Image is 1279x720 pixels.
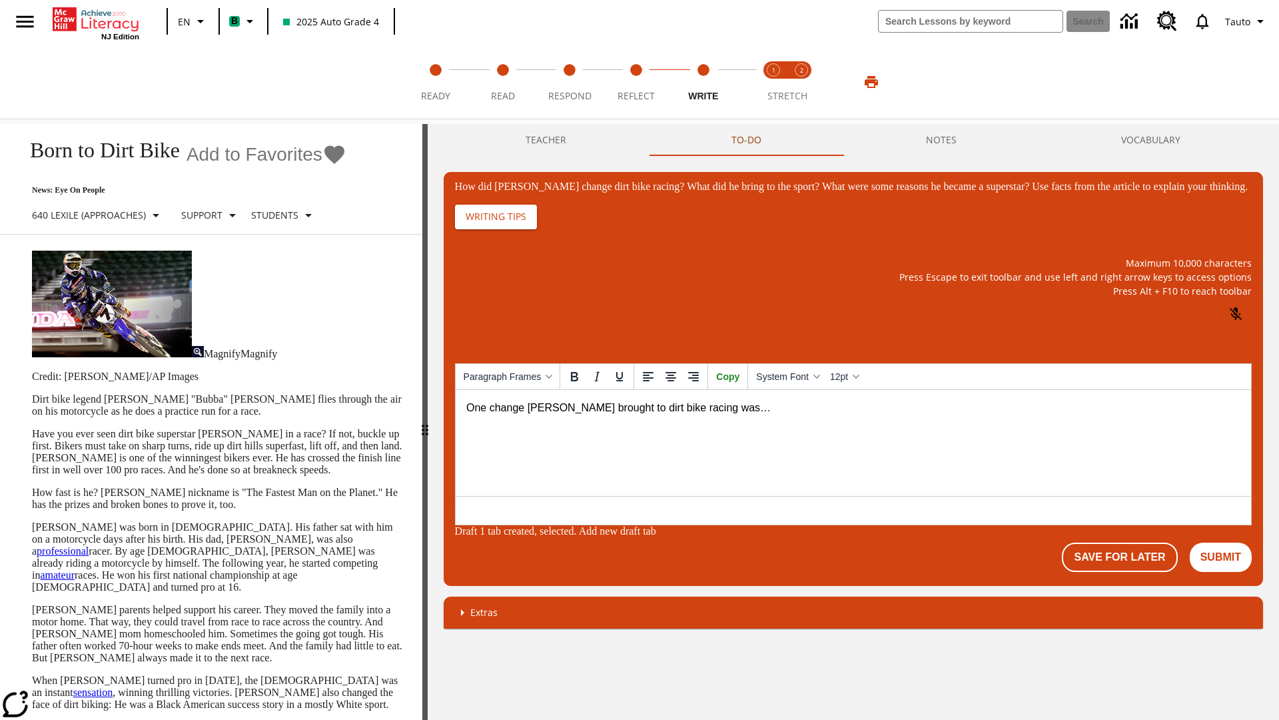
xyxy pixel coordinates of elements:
[879,11,1063,32] input: search field
[455,181,1252,193] div: How did [PERSON_NAME] change dirt bike racing? What did he bring to the sport? What were some rea...
[491,89,515,102] span: Read
[756,371,809,382] span: System Font
[1220,298,1252,330] button: Click to activate and allow voice recognition
[455,270,1252,284] p: Press Escape to exit toolbar and use left and right arrow keys to access options
[682,365,705,388] button: Align right
[843,124,1039,156] button: NOTES
[456,390,1251,496] iframe: Reach text area
[659,365,682,388] button: Align center
[32,208,146,222] p: 640 Lexile (Approaches)
[251,208,298,222] p: Students
[240,348,277,359] span: Magnify
[428,124,1279,720] div: activity
[688,91,718,101] span: Write
[53,5,139,41] div: Home
[637,365,659,388] button: Align left
[830,371,848,382] span: 12pt
[767,89,807,102] span: STRETCH
[598,45,675,119] button: Reflect step 4 of 5
[455,256,1252,270] p: Maximum 10,000 characters
[458,365,558,388] button: Paragraph Frames
[187,143,346,166] button: Add to Favorites - Born to Dirt Bike
[800,66,803,75] text: 2
[40,569,75,581] a: amateur
[422,124,428,720] div: Press Enter or Spacebar and then press right and left arrow keys to move the slider
[397,45,474,119] button: Ready step 1 of 5
[455,284,1252,298] p: Press Alt + F10 to reach toolbar
[1112,3,1149,40] a: Data Center
[32,487,406,511] p: How fast is he? [PERSON_NAME] nickname is "The Fastest Man on the Planet." He has the prizes and ...
[1039,124,1263,156] button: VOCABULARY
[1220,9,1274,33] button: Profile/Settings
[32,521,406,593] p: [PERSON_NAME] was born in [DEMOGRAPHIC_DATA]. His father sat with him on a motorcycle days after ...
[649,124,843,156] button: TO-DO
[548,89,592,102] span: Respond
[172,9,214,33] button: Language: EN, Select a language
[850,70,893,94] button: Print
[444,124,649,156] button: Teacher
[608,365,631,388] button: Underline
[711,365,745,388] button: Copy
[586,365,608,388] button: Italic
[187,144,322,165] span: Add to Favorites
[444,597,1263,629] div: Extras
[224,9,263,33] button: Boost Class color is mint green. Change class color
[32,251,192,357] img: Motocross racer James Stewart flies through the air on his dirt bike.
[470,605,498,619] p: Extras
[1149,3,1185,39] a: Resource Center, Will open in new tab
[716,371,739,382] span: Copy
[32,393,406,417] p: Dirt bike legend [PERSON_NAME] "Bubba" [PERSON_NAME] flies through the air on his motorcycle as h...
[464,371,542,382] span: Paragraph Frames
[32,675,406,711] p: When [PERSON_NAME] turned pro in [DATE], the [DEMOGRAPHIC_DATA] was an instant , winning thrillin...
[192,346,204,357] img: Magnify
[455,525,1252,537] div: Draft 1 tab created, selected. Add new draft tab
[563,365,586,388] button: Bold
[5,2,45,41] button: Open side menu
[754,45,793,119] button: Stretch Read step 1 of 2
[751,365,825,388] button: Fonts
[27,203,169,227] button: Select Lexile, 640 Lexile (Approaches)
[204,348,240,359] span: Magnify
[1190,543,1252,572] button: Submit
[1185,4,1220,39] a: Notifications
[231,13,238,29] span: B
[32,428,406,476] p: Have you ever seen dirt bike superstar [PERSON_NAME] in a race? If not, buckle up first. Bikers m...
[37,545,89,557] a: professional
[101,33,139,41] span: NJ Edition
[246,203,322,227] button: Select Student
[455,205,537,229] button: Writing Tips
[283,15,379,29] span: 2025 Auto Grade 4
[772,66,775,75] text: 1
[421,89,450,102] span: Ready
[176,203,246,227] button: Scaffolds, Support
[464,45,541,119] button: Read step 2 of 5
[665,45,742,119] button: Write step 5 of 5
[1225,15,1250,29] span: Tauto
[825,365,864,388] button: Font sizes
[782,45,821,119] button: Stretch Respond step 2 of 2
[178,15,191,29] span: EN
[531,45,608,119] button: Respond step 3 of 5
[16,138,180,163] h1: Born to Dirt Bike
[618,89,655,102] span: Reflect
[32,371,406,383] p: Credit: [PERSON_NAME]/AP Images
[181,208,222,222] p: Support
[73,687,113,698] a: sensation
[444,124,1263,156] div: Instructional Panel Tabs
[16,185,346,195] p: News: Eye On People
[1062,543,1177,572] button: Save For Later
[32,604,406,664] p: [PERSON_NAME] parents helped support his career. They moved the family into a motor home. That wa...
